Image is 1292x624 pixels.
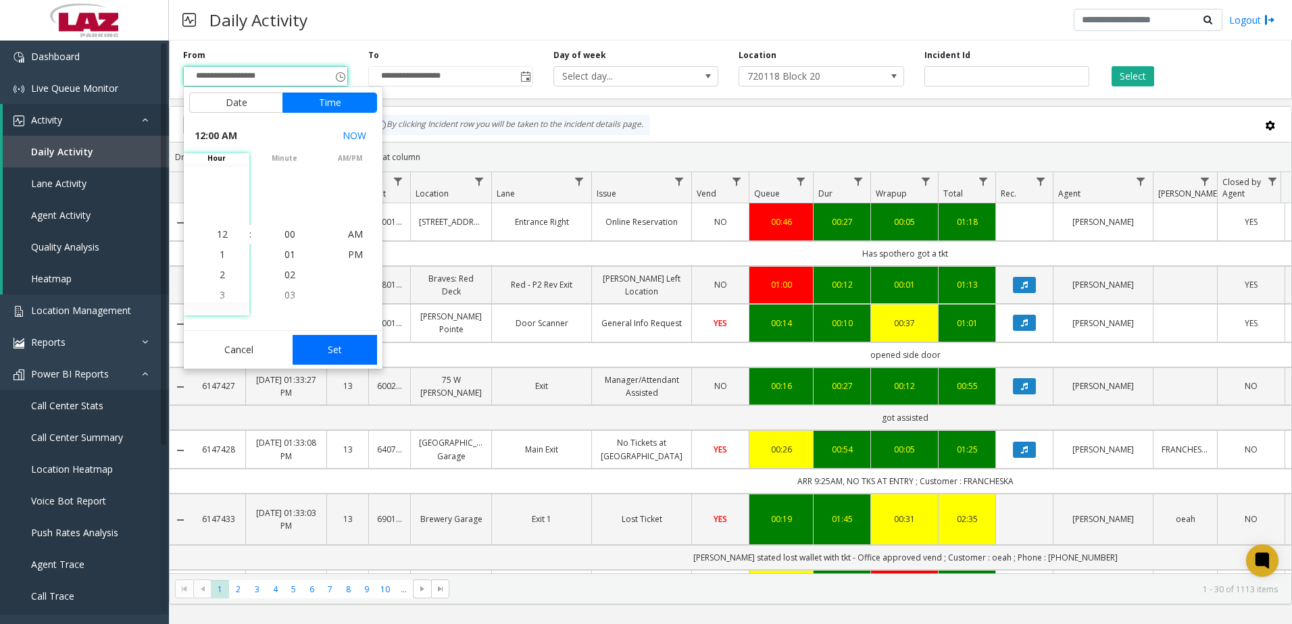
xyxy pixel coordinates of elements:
[757,278,805,291] div: 01:00
[757,317,805,330] a: 00:14
[700,443,741,456] a: YES
[417,583,428,594] span: Go to the next page
[1112,66,1154,86] button: Select
[1062,215,1145,228] a: [PERSON_NAME]
[377,317,402,330] a: 600163
[416,188,449,199] span: Location
[500,513,583,525] a: Exit 1
[377,215,402,228] a: 600125
[317,153,382,163] span: AM/PM
[170,382,191,392] a: Collapse Details
[1264,172,1282,190] a: Closed by Agent Filter Menu
[293,335,378,365] button: Set
[947,317,987,330] div: 01:01
[757,443,805,456] a: 00:26
[570,172,589,190] a: Lane Filter Menu
[1245,216,1258,228] span: YES
[183,49,205,61] label: From
[419,310,483,336] a: [PERSON_NAME] Pointe
[284,268,295,281] span: 02
[1245,513,1258,525] span: NO
[822,443,862,456] div: 00:54
[31,82,118,95] span: Live Queue Monitor
[700,317,741,330] a: YES
[822,317,862,330] div: 00:10
[189,93,283,113] button: Date tab
[1264,13,1275,27] img: logout
[822,380,862,392] a: 00:27
[714,380,727,392] span: NO
[14,115,24,126] img: 'icon'
[284,580,303,598] span: Page 5
[31,336,66,348] span: Reports
[284,288,295,301] span: 03
[31,558,84,571] span: Agent Trace
[31,304,131,317] span: Location Management
[14,306,24,317] img: 'icon'
[419,272,483,298] a: Braves: Red Deck
[368,49,379,61] label: To
[31,50,80,63] span: Dashboard
[1158,188,1220,199] span: [PERSON_NAME]
[1062,513,1145,525] a: [PERSON_NAME]
[170,515,191,525] a: Collapse Details
[357,580,376,598] span: Page 9
[500,317,583,330] a: Door Scanner
[457,583,1278,595] kendo-pager-info: 1 - 30 of 1113 items
[377,278,402,291] a: 580116
[254,506,318,532] a: [DATE] 01:33:03 PM
[714,444,727,455] span: YES
[600,317,683,330] a: General Info Request
[229,580,247,598] span: Page 2
[182,3,196,36] img: pageIcon
[3,167,169,199] a: Lane Activity
[220,268,225,281] span: 2
[757,380,805,392] div: 00:16
[254,373,318,399] a: [DATE] 01:33:27 PM
[14,84,24,95] img: 'icon'
[947,443,987,456] div: 01:25
[600,436,683,462] a: No Tickets at [GEOGRAPHIC_DATA]
[879,278,930,291] a: 00:01
[189,335,289,365] button: Cancel
[500,443,583,456] a: Main Exit
[31,367,109,380] span: Power BI Reports
[947,278,987,291] div: 01:13
[1062,317,1145,330] a: [PERSON_NAME]
[700,215,741,228] a: NO
[822,215,862,228] a: 00:27
[757,215,805,228] a: 00:46
[31,113,62,126] span: Activity
[600,272,683,298] a: [PERSON_NAME] Left Location
[199,443,237,456] a: 6147428
[947,215,987,228] div: 01:18
[1226,317,1276,330] a: YES
[1058,188,1080,199] span: Agent
[199,513,237,525] a: 6147433
[500,278,583,291] a: Red - P2 Rev Exit
[739,49,776,61] label: Location
[822,513,862,525] a: 01:45
[553,49,606,61] label: Day of week
[249,228,251,241] div: :
[600,513,683,525] a: Lost Ticket
[31,399,103,412] span: Call Center Stats
[284,228,295,240] span: 00
[1001,188,1016,199] span: Rec.
[419,215,483,228] a: [STREET_ADDRESS]
[1226,380,1276,392] a: NO
[879,380,930,392] div: 00:12
[1226,215,1276,228] a: YES
[879,443,930,456] a: 00:05
[199,380,237,392] a: 6147427
[377,380,402,392] a: 600242
[251,153,317,163] span: minute
[369,115,650,135] div: By clicking Incident row you will be taken to the incident details page.
[879,215,930,228] a: 00:05
[879,513,930,525] a: 00:31
[757,513,805,525] div: 00:19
